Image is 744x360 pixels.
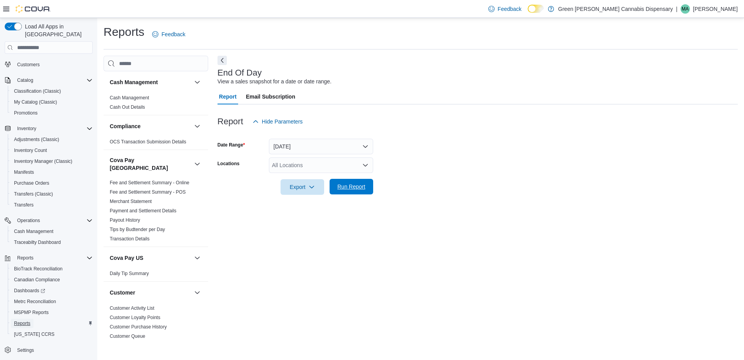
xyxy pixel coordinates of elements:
a: Feedback [149,26,188,42]
a: OCS Transaction Submission Details [110,139,186,145]
button: Transfers (Classic) [8,189,96,199]
button: Cova Pay US [110,254,191,262]
button: MSPMP Reports [8,307,96,318]
button: Reports [2,252,96,263]
button: Inventory Count [8,145,96,156]
span: Payment and Settlement Details [110,208,176,214]
span: BioTrack Reconciliation [11,264,93,274]
span: Dashboards [14,288,45,294]
a: MSPMP Reports [11,308,52,317]
button: Settings [2,344,96,356]
a: Adjustments (Classic) [11,135,62,144]
button: Purchase Orders [8,178,96,189]
span: Reports [11,319,93,328]
span: My Catalog (Classic) [11,97,93,107]
a: Dashboards [11,286,48,295]
a: BioTrack Reconciliation [11,264,66,274]
span: Cash Management [11,227,93,236]
span: Transfers [11,200,93,210]
span: Fee and Settlement Summary - Online [110,180,190,186]
button: Customers [2,58,96,70]
span: Canadian Compliance [11,275,93,284]
span: Traceabilty Dashboard [11,238,93,247]
span: Promotions [11,108,93,118]
span: Customer Purchase History [110,324,167,330]
a: Manifests [11,168,37,177]
span: Classification (Classic) [14,88,61,94]
button: Classification (Classic) [8,86,96,97]
a: My Catalog (Classic) [11,97,60,107]
span: Inventory Manager (Classic) [11,157,93,166]
h3: Customer [110,289,135,296]
button: Compliance [110,122,191,130]
span: Settings [17,347,34,353]
h3: End Of Day [218,68,262,78]
div: Cova Pay [GEOGRAPHIC_DATA] [104,178,208,247]
span: Inventory [17,125,36,132]
button: Cash Management [110,78,191,86]
span: Reports [14,253,93,263]
span: Adjustments (Classic) [14,136,59,143]
div: View a sales snapshot for a date or date range. [218,78,332,86]
span: Cash Management [110,95,149,101]
span: OCS Transaction Submission Details [110,139,186,145]
span: Cash Out Details [110,104,145,110]
span: Catalog [17,77,33,83]
a: Purchase Orders [11,178,53,188]
button: Compliance [193,122,202,131]
a: Payout History [110,217,140,223]
a: Customer Queue [110,334,145,339]
button: Transfers [8,199,96,210]
button: Next [218,56,227,65]
button: Operations [14,216,43,225]
h3: Report [218,117,243,126]
a: Daily Tip Summary [110,271,149,276]
a: Customers [14,60,43,69]
button: Promotions [8,108,96,118]
span: Inventory Count [11,146,93,155]
button: Operations [2,215,96,226]
span: My Catalog (Classic) [14,99,57,105]
button: Catalog [14,76,36,85]
a: Classification (Classic) [11,86,64,96]
span: Classification (Classic) [11,86,93,96]
button: [DATE] [269,139,373,154]
span: Dashboards [11,286,93,295]
span: Merchant Statement [110,198,152,205]
a: Transfers [11,200,37,210]
h1: Reports [104,24,144,40]
span: MSPMP Reports [11,308,93,317]
a: Transaction Details [110,236,149,242]
div: Mark Akers [681,4,690,14]
button: Inventory [14,124,39,133]
span: Reports [17,255,33,261]
span: Email Subscription [246,89,295,104]
a: Customer Loyalty Points [110,315,160,320]
label: Locations [218,161,240,167]
span: Promotions [14,110,38,116]
span: Fee and Settlement Summary - POS [110,189,186,195]
span: Cash Management [14,228,53,235]
a: Settings [14,346,37,355]
button: Open list of options [362,162,368,168]
span: Export [285,179,319,195]
button: Customer [110,289,191,296]
span: [US_STATE] CCRS [14,331,54,337]
span: Tips by Budtender per Day [110,226,165,233]
button: Cova Pay [GEOGRAPHIC_DATA] [110,156,191,172]
button: Metrc Reconciliation [8,296,96,307]
span: Inventory Manager (Classic) [14,158,72,164]
button: Inventory [2,123,96,134]
span: Inventory Count [14,147,47,154]
a: Inventory Manager (Classic) [11,157,75,166]
p: [PERSON_NAME] [693,4,738,14]
span: Settings [14,345,93,355]
div: Cash Management [104,93,208,115]
span: Customers [14,59,93,69]
a: Dashboards [8,285,96,296]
